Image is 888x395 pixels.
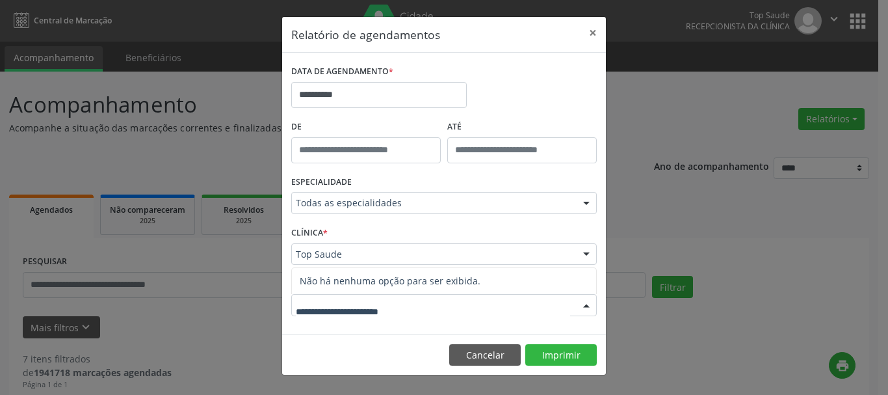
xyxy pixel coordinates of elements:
[447,117,597,137] label: ATÉ
[292,268,596,294] span: Não há nenhuma opção para ser exibida.
[291,62,393,82] label: DATA DE AGENDAMENTO
[296,197,570,210] span: Todas as especialidades
[525,344,597,366] button: Imprimir
[291,26,440,43] h5: Relatório de agendamentos
[296,248,570,261] span: Top Saude
[291,223,328,243] label: CLÍNICA
[449,344,521,366] button: Cancelar
[291,172,352,193] label: ESPECIALIDADE
[291,117,441,137] label: De
[580,17,606,49] button: Close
